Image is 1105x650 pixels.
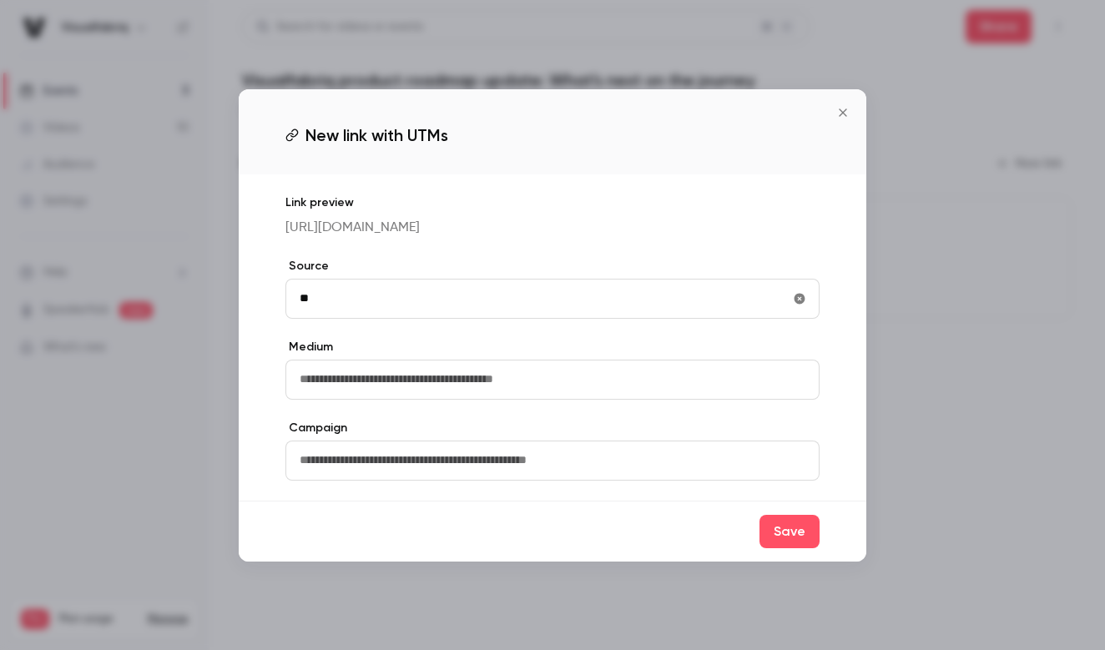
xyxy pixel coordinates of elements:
[305,123,448,148] span: New link with UTMs
[285,218,820,238] p: [URL][DOMAIN_NAME]
[285,339,820,355] label: Medium
[285,258,820,275] label: Source
[826,96,860,129] button: Close
[285,420,820,436] label: Campaign
[285,194,820,211] p: Link preview
[759,515,820,548] button: Save
[786,285,813,312] button: utmSource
